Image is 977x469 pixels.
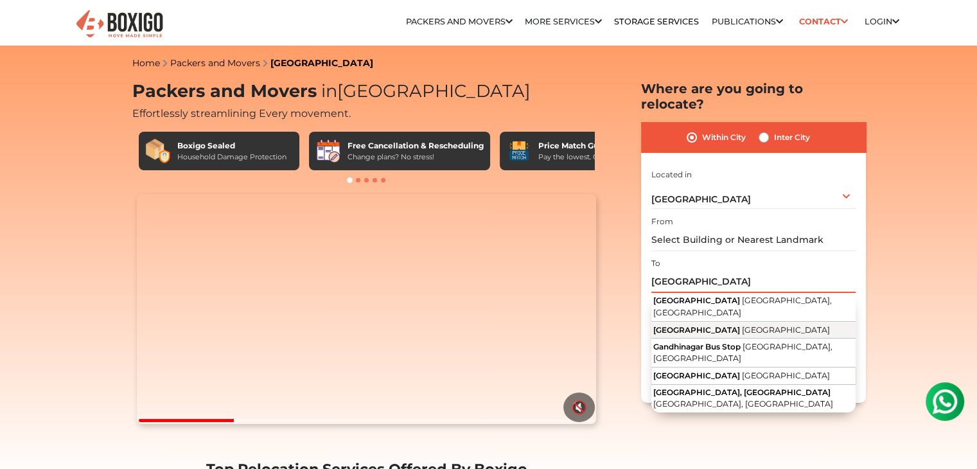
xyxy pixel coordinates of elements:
a: Packers and Movers [406,17,513,26]
div: Change plans? No stress! [348,152,484,163]
a: Home [132,57,160,69]
button: Gandhinagar Bus Stop [GEOGRAPHIC_DATA], [GEOGRAPHIC_DATA] [651,339,856,367]
span: [GEOGRAPHIC_DATA], [GEOGRAPHIC_DATA] [653,342,832,364]
a: Login [865,17,899,26]
button: [GEOGRAPHIC_DATA] [GEOGRAPHIC_DATA], [GEOGRAPHIC_DATA] [651,293,856,322]
span: Gandhinagar Bus Stop [653,342,741,351]
span: [GEOGRAPHIC_DATA] [651,193,751,205]
label: From [651,216,673,227]
div: Household Damage Protection [177,152,286,163]
div: Price Match Guarantee [538,140,636,152]
span: [GEOGRAPHIC_DATA] [742,325,830,335]
img: Boxigo Sealed [145,138,171,164]
span: [GEOGRAPHIC_DATA] [317,80,531,102]
label: Inter City [774,130,810,145]
div: Pay the lowest. Guaranteed! [538,152,636,163]
label: To [651,258,660,269]
a: [GEOGRAPHIC_DATA] [270,57,373,69]
button: [GEOGRAPHIC_DATA], [GEOGRAPHIC_DATA] [GEOGRAPHIC_DATA], [GEOGRAPHIC_DATA] [651,385,856,412]
a: Storage Services [614,17,699,26]
div: Boxigo Sealed [177,140,286,152]
label: Within City [702,130,746,145]
span: [GEOGRAPHIC_DATA] [653,296,740,305]
button: [GEOGRAPHIC_DATA] [GEOGRAPHIC_DATA] [651,368,856,385]
h1: Packers and Movers [132,81,601,102]
button: [GEOGRAPHIC_DATA] [GEOGRAPHIC_DATA] [651,323,856,339]
span: [GEOGRAPHIC_DATA], [GEOGRAPHIC_DATA] [653,399,833,409]
img: Free Cancellation & Rescheduling [315,138,341,164]
div: Free Cancellation & Rescheduling [348,140,484,152]
input: Select Building or Nearest Landmark [651,229,856,251]
img: Boxigo [75,8,164,40]
a: Contact [795,12,852,31]
span: [GEOGRAPHIC_DATA], [GEOGRAPHIC_DATA] [653,387,831,397]
span: in [321,80,337,102]
img: Price Match Guarantee [506,138,532,164]
span: [GEOGRAPHIC_DATA] [653,325,740,335]
span: [GEOGRAPHIC_DATA] [653,371,740,380]
span: [GEOGRAPHIC_DATA], [GEOGRAPHIC_DATA] [653,296,832,317]
img: whatsapp-icon.svg [13,13,39,39]
a: More services [525,17,602,26]
a: Publications [712,17,783,26]
span: Effortlessly streamlining Every movement. [132,107,351,119]
span: [GEOGRAPHIC_DATA] [742,371,830,380]
label: Located in [651,169,692,181]
a: Packers and Movers [170,57,260,69]
button: 🔇 [563,393,595,422]
input: Select Building or Nearest Landmark [651,270,856,293]
h2: Where are you going to relocate? [641,81,866,112]
video: Your browser does not support the video tag. [137,194,596,424]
